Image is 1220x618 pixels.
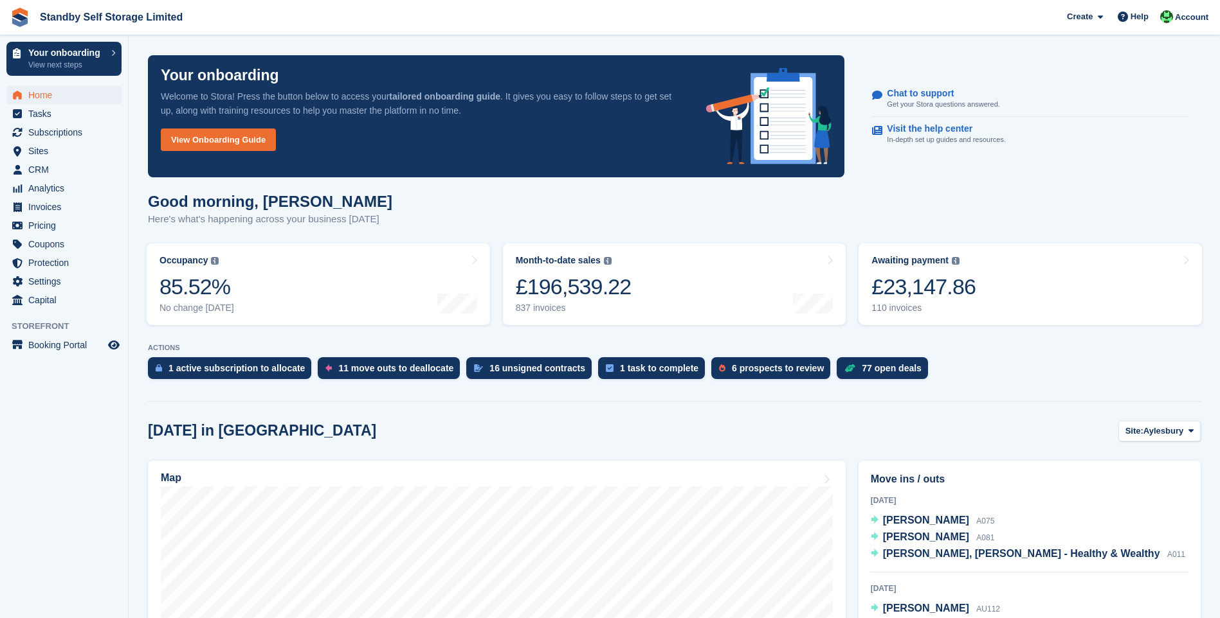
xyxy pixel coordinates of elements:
a: menu [6,105,122,123]
h2: [DATE] in [GEOGRAPHIC_DATA] [148,422,376,439]
a: [PERSON_NAME] A081 [871,529,995,546]
img: stora-icon-8386f47178a22dfd0bd8f6a31ec36ba5ce8667c1dd55bd0f319d3a0aa187defe.svg [10,8,30,27]
a: menu [6,198,122,216]
span: AU112 [976,605,1000,614]
span: Settings [28,272,105,290]
div: 16 unsigned contracts [489,363,585,373]
p: In-depth set up guides and resources. [887,134,1006,145]
p: Your onboarding [28,48,105,57]
a: menu [6,291,122,309]
button: Site: Aylesbury [1118,421,1201,442]
a: Visit the help center In-depth set up guides and resources. [872,117,1188,152]
p: Here's what's happening across your business [DATE] [148,212,392,227]
div: [DATE] [871,495,1188,506]
h1: Good morning, [PERSON_NAME] [148,193,392,210]
div: Occupancy [159,255,208,266]
span: Tasks [28,105,105,123]
a: menu [6,179,122,197]
img: onboarding-info-6c161a55d2c0e0a8cae90662b2fe09162a5109e8cc188191df67fb4f79e88e88.svg [706,68,832,164]
a: Standby Self Storage Limited [35,6,188,28]
a: 1 task to complete [598,357,711,385]
img: deal-1b604bf984904fb50ccaf53a9ad4b4a5d6e5aea283cecdc64d6e3604feb123c2.svg [844,364,855,373]
div: 1 task to complete [620,363,698,373]
div: 110 invoices [871,303,976,313]
a: View Onboarding Guide [161,128,276,151]
a: 6 prospects to review [711,357,837,385]
img: task-75834270c22a3079a89374b754ae025e5fb1db73e45f91037f5363f120a921f8.svg [606,364,614,372]
span: [PERSON_NAME] [883,531,969,542]
a: 16 unsigned contracts [466,357,598,385]
img: icon-info-grey-7440780725fd019a000dd9b08b2336e03edf1995a4989e88bcd33f0948082b44.svg [604,257,612,265]
img: active_subscription_to_allocate_icon-d502201f5373d7db506a760aba3b589e785aa758c864c3986d89f69b8ff3... [156,364,162,372]
span: [PERSON_NAME] [883,515,969,525]
span: [PERSON_NAME] [883,603,969,614]
span: Site: [1125,425,1143,437]
span: Storefront [12,320,128,333]
span: Invoices [28,198,105,216]
span: Aylesbury [1143,425,1183,437]
a: [PERSON_NAME], [PERSON_NAME] - Healthy & Wealthy A011 [871,546,1185,563]
a: Preview store [106,337,122,353]
p: View next steps [28,59,105,71]
div: £23,147.86 [871,274,976,300]
div: Month-to-date sales [516,255,601,266]
a: menu [6,142,122,160]
span: Booking Portal [28,336,105,354]
div: 77 open deals [862,363,922,373]
a: menu [6,161,122,179]
a: Occupancy 85.52% No change [DATE] [147,243,490,325]
p: Get your Stora questions answered. [887,99,999,110]
p: Visit the help center [887,123,996,134]
a: menu [6,216,122,234]
span: CRM [28,161,105,179]
span: Help [1131,10,1149,23]
a: 1 active subscription to allocate [148,357,318,385]
p: Chat to support [887,88,989,99]
div: [DATE] [871,583,1188,594]
div: 1 active subscription to allocate [168,363,305,373]
a: menu [6,123,122,141]
a: menu [6,235,122,253]
span: Capital [28,291,105,309]
div: No change [DATE] [159,303,234,313]
span: A081 [976,533,994,542]
div: 85.52% [159,274,234,300]
span: Analytics [28,179,105,197]
p: Welcome to Stora! Press the button below to access your . It gives you easy to follow steps to ge... [161,89,686,118]
span: Account [1175,11,1208,24]
div: Awaiting payment [871,255,949,266]
span: Subscriptions [28,123,105,141]
div: 6 prospects to review [732,363,824,373]
span: Pricing [28,216,105,234]
span: [PERSON_NAME], [PERSON_NAME] - Healthy & Wealthy [883,548,1160,559]
div: £196,539.22 [516,274,632,300]
h2: Move ins / outs [871,472,1188,487]
img: move_outs_to_deallocate_icon-f764333ba52eb49d3ac5e1228854f67142a1ed5810a6f6cc68b1a99e826820c5.svg [325,364,332,372]
a: Month-to-date sales £196,539.22 837 invoices [503,243,846,325]
img: Michael Walker [1160,10,1173,23]
img: prospect-51fa495bee0391a8d652442698ab0144808aea92771e9ea1ae160a38d050c398.svg [719,364,725,372]
a: [PERSON_NAME] A075 [871,513,995,529]
span: Home [28,86,105,104]
p: ACTIONS [148,344,1201,352]
span: Protection [28,254,105,272]
span: Create [1067,10,1093,23]
a: Your onboarding View next steps [6,42,122,76]
img: contract_signature_icon-13c848040528278c33f63329250d36e43548de30e8caae1d1a13099fd9432cc5.svg [474,364,483,372]
span: A011 [1167,550,1185,559]
h2: Map [161,472,181,484]
div: 837 invoices [516,303,632,313]
span: A075 [976,516,994,525]
a: menu [6,272,122,290]
p: Your onboarding [161,68,279,83]
a: menu [6,86,122,104]
div: 11 move outs to deallocate [338,363,453,373]
span: Sites [28,142,105,160]
strong: tailored onboarding guide [389,91,500,102]
a: [PERSON_NAME] AU112 [871,601,1000,617]
a: 11 move outs to deallocate [318,357,466,385]
a: menu [6,254,122,272]
a: menu [6,336,122,354]
img: icon-info-grey-7440780725fd019a000dd9b08b2336e03edf1995a4989e88bcd33f0948082b44.svg [211,257,219,265]
a: Chat to support Get your Stora questions answered. [872,82,1188,117]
